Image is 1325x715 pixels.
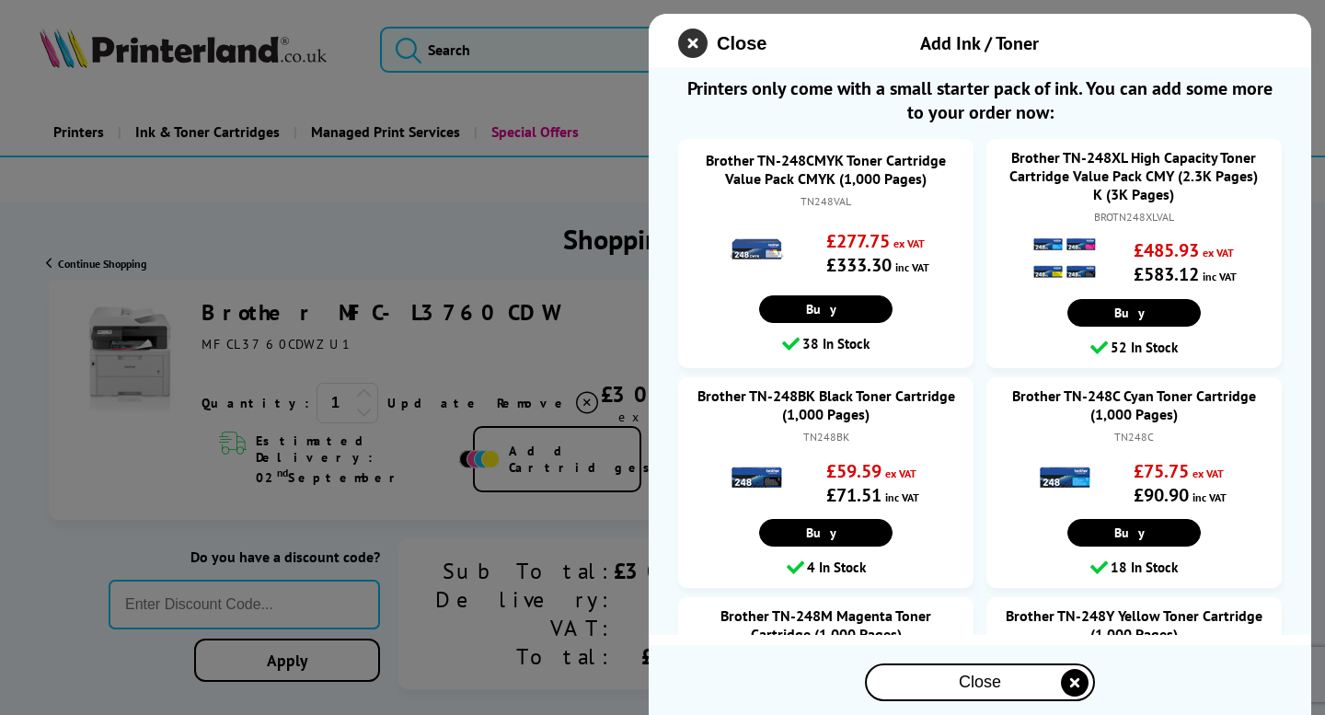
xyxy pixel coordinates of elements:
[1067,299,1201,327] a: Buy
[826,229,890,253] strong: £277.75
[959,673,1001,692] span: Close
[1134,238,1199,262] strong: £485.93
[697,606,955,643] a: Brother TN-248M Magenta Toner Cartridge (1,000 Pages)
[893,236,925,250] span: ex VAT
[1005,208,1263,226] div: BROTN248XLVAL
[1032,446,1097,511] img: Brother TN-248C Cyan Toner Cartridge (1,000 Pages)
[865,663,1095,701] button: close modal
[697,386,955,423] a: Brother TN-248BK Black Toner Cartridge (1,000 Pages)
[759,519,893,547] a: Buy
[717,33,766,54] span: Close
[1005,386,1263,423] a: Brother TN-248C Cyan Toner Cartridge (1,000 Pages)
[826,483,881,507] strong: £71.51
[678,76,1282,124] span: Printers only come with a small starter pack of ink. You can add some more to your order now:
[697,151,955,188] a: Brother TN-248CMYK Toner Cartridge Value Pack CMYK (1,000 Pages)
[1192,467,1224,480] span: ex VAT
[826,253,892,277] strong: £333.30
[1032,226,1097,291] img: Brother TN-248XL High Capacity Toner Cartridge Value Pack CMY (2.3K Pages) K (3K Pages)
[1134,483,1189,507] strong: £90.90
[802,332,870,356] span: 38 In Stock
[826,459,881,483] strong: £59.59
[1005,148,1263,203] a: Brother TN-248XL High Capacity Toner Cartridge Value Pack CMY (2.3K Pages) K (3K Pages)
[1134,262,1199,286] strong: £583.12
[724,217,789,282] img: Brother TN-248CMYK Toner Cartridge Value Pack CMYK (1,000 Pages)
[759,295,893,323] a: Buy
[799,31,1161,55] div: Add Ink / Toner
[724,446,789,511] img: Brother TN-248BK Black Toner Cartridge (1,000 Pages)
[1203,270,1237,283] span: inc VAT
[885,490,919,504] span: inc VAT
[1111,556,1178,580] span: 18 In Stock
[895,260,929,274] span: inc VAT
[697,428,955,446] div: TN248BK
[1067,519,1201,547] a: Buy
[1192,490,1227,504] span: inc VAT
[1005,428,1263,446] div: TN248C
[697,192,955,211] div: TN248VAL
[1111,336,1178,360] span: 52 In Stock
[1005,606,1263,643] a: Brother TN-248Y Yellow Toner Cartridge (1,000 Pages)
[678,29,766,58] button: close modal
[1203,246,1234,259] span: ex VAT
[885,467,916,480] span: ex VAT
[807,556,866,580] span: 4 In Stock
[1134,459,1189,483] strong: £75.75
